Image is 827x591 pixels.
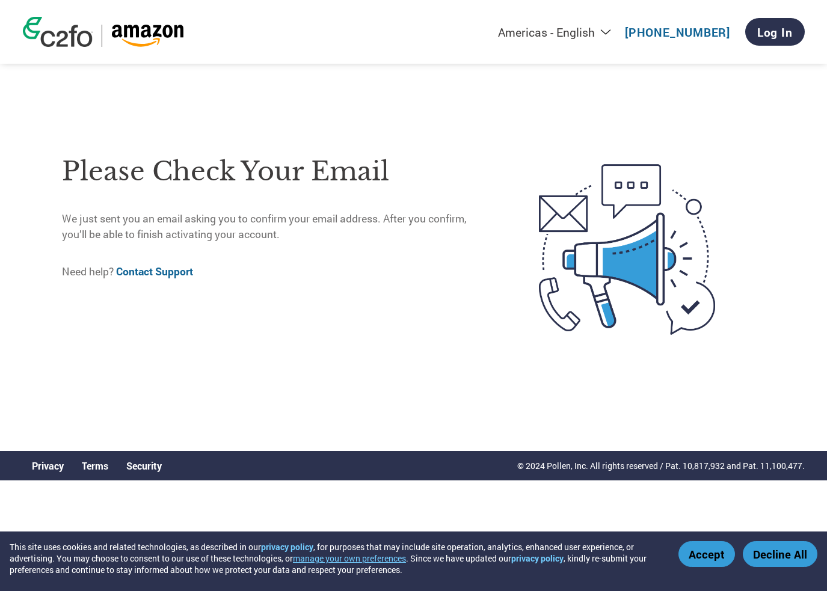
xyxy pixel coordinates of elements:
[62,152,488,191] h1: Please check your email
[62,211,488,243] p: We just sent you an email asking you to confirm your email address. After you confirm, you’ll be ...
[82,459,108,472] a: Terms
[517,459,805,472] p: © 2024 Pollen, Inc. All rights reserved / Pat. 10,817,932 and Pat. 11,100,477.
[126,459,162,472] a: Security
[293,553,406,564] button: manage your own preferences
[111,25,184,47] img: Amazon
[625,25,730,40] a: [PHONE_NUMBER]
[23,17,93,47] img: c2fo logo
[32,459,64,472] a: Privacy
[488,142,766,357] img: open-email
[511,553,564,564] a: privacy policy
[261,541,313,553] a: privacy policy
[743,541,817,567] button: Decline All
[678,541,735,567] button: Accept
[745,18,805,46] a: Log In
[10,541,661,575] div: This site uses cookies and related technologies, as described in our , for purposes that may incl...
[62,264,488,280] p: Need help?
[116,265,193,278] a: Contact Support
